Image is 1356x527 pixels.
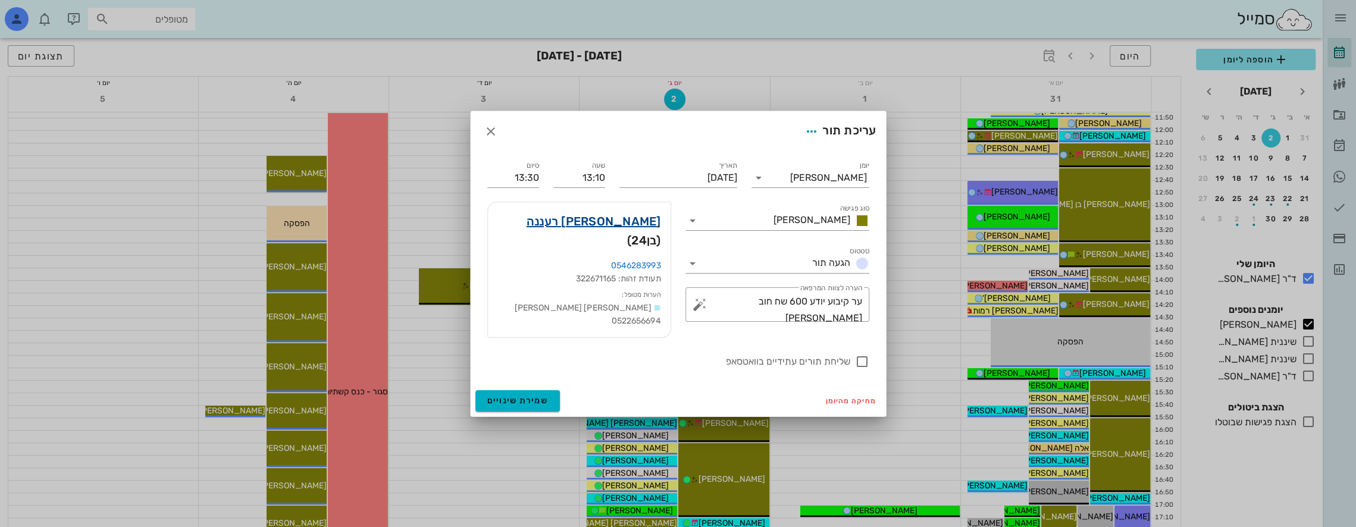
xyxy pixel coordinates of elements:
span: [PERSON_NAME] [773,214,850,225]
span: [PERSON_NAME] [PERSON_NAME] 0522656694 [515,303,661,326]
div: סטטוסהגעה תור [685,254,869,273]
div: יומן[PERSON_NAME] [751,168,869,187]
div: עריכת תור [801,121,876,142]
label: יומן [859,161,869,170]
span: הגעה תור [812,257,850,268]
a: 0546283993 [611,261,661,271]
label: שליחת תורים עתידיים בוואטסאפ [487,356,850,368]
small: הערות מטופל: [622,291,660,299]
label: שעה [591,161,605,170]
span: (בן ) [627,231,661,250]
a: [PERSON_NAME] רעננה [527,212,661,231]
label: תאריך [718,161,737,170]
span: שמירת שינויים [487,396,549,406]
button: שמירת שינויים [475,390,560,412]
span: מחיקה מהיומן [826,397,876,405]
label: סוג פגישה [840,204,869,213]
span: 24 [631,233,647,247]
div: תעודת זהות: 322671165 [497,272,661,286]
div: [PERSON_NAME] [790,172,867,183]
label: סטטוס [850,247,869,256]
button: מחיקה מהיומן [821,393,881,409]
label: הערה לצוות המרפאה [800,284,862,293]
label: סיום [527,161,539,170]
